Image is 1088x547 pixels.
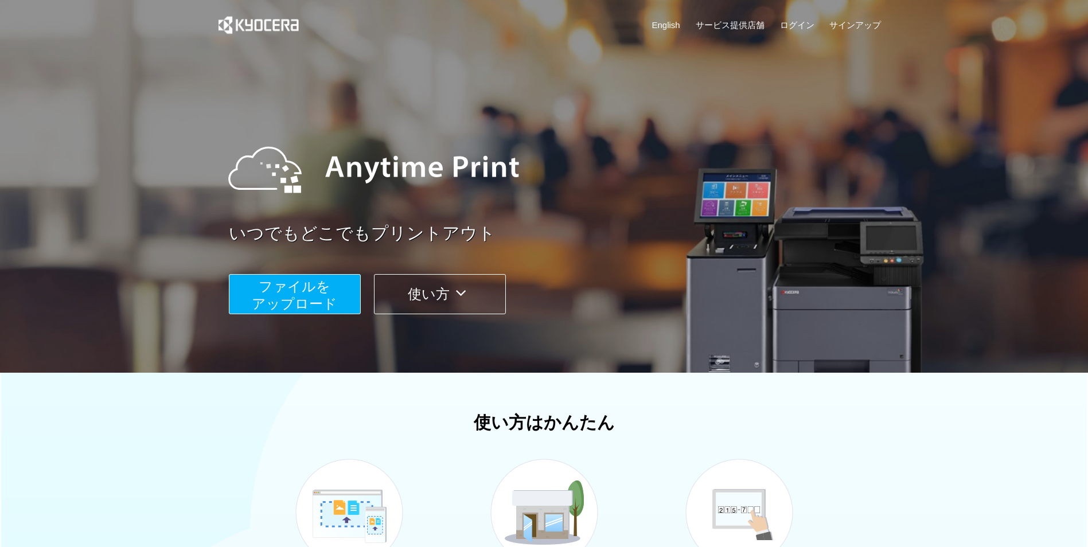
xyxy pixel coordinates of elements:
span: ファイルを ​​アップロード [252,279,337,311]
a: English [652,19,680,31]
a: ログイン [780,19,814,31]
a: いつでもどこでもプリントアウト [229,221,888,246]
a: サービス提供店舗 [696,19,765,31]
button: ファイルを​​アップロード [229,274,361,314]
button: 使い方 [374,274,506,314]
a: サインアップ [829,19,881,31]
